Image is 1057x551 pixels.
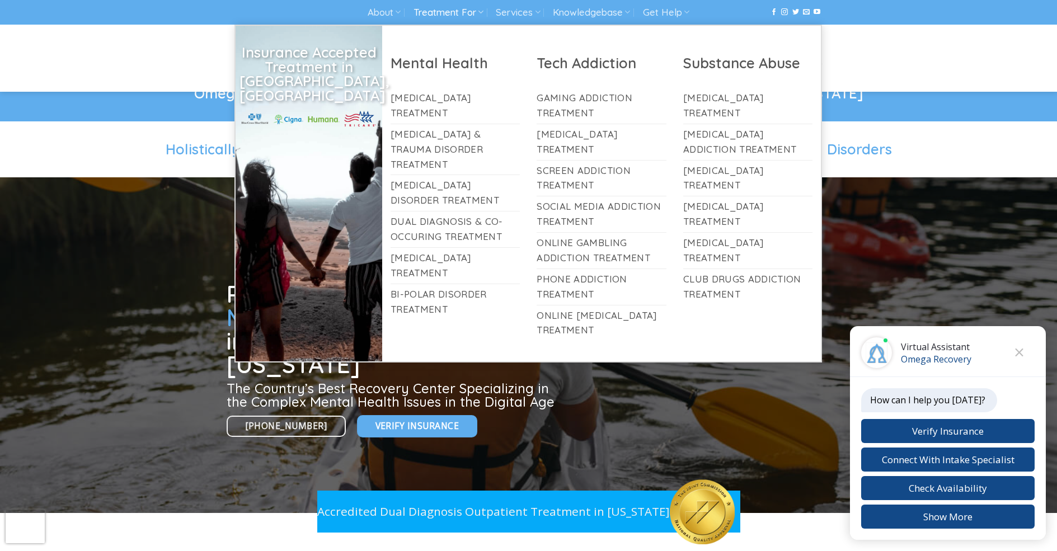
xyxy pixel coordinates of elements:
[803,8,810,16] a: Send us an email
[553,2,630,23] a: Knowledgebase
[391,248,520,284] a: [MEDICAL_DATA] Treatment
[246,419,327,433] span: [PHONE_NUMBER]
[391,211,520,247] a: Dual Diagnosis & Co-Occuring Treatment
[166,140,892,158] span: Holistically Oriented Counseling and Comprehensive Wellness For Struggling With Mental Health Dis...
[391,284,520,320] a: Bi-Polar Disorder Treatment
[391,175,520,211] a: [MEDICAL_DATA] Disorder Treatment
[771,8,777,16] a: Follow on Facebook
[683,269,813,305] a: Club Drugs Addiction Treatment
[357,415,477,437] a: Verify Insurance
[537,54,666,72] h2: Tech Addiction
[781,8,788,16] a: Follow on Instagram
[391,124,520,175] a: [MEDICAL_DATA] & Trauma Disorder Treatment
[414,2,483,23] a: Treatment For
[537,88,666,124] a: Gaming Addiction Treatment
[227,303,443,332] span: Mental Health Care
[227,416,346,437] a: [PHONE_NUMBER]
[391,54,520,72] h2: Mental Health
[537,124,666,160] a: [MEDICAL_DATA] Treatment
[496,2,540,23] a: Services
[683,124,813,160] a: [MEDICAL_DATA] Addiction Treatment
[537,161,666,196] a: Screen Addiction Treatment
[537,233,666,269] a: Online Gambling Addiction Treatment
[391,88,520,124] a: [MEDICAL_DATA] Treatment
[683,196,813,232] a: [MEDICAL_DATA] Treatment
[317,502,670,521] p: Accredited Dual Diagnosis Outpatient Treatment in [US_STATE]
[239,45,378,102] h2: Insurance Accepted Treatment in [GEOGRAPHIC_DATA], [GEOGRAPHIC_DATA]
[683,54,813,72] h2: Substance Abuse
[643,2,689,23] a: Get Help
[375,419,459,433] span: Verify Insurance
[537,196,666,232] a: Social Media Addiction Treatment
[537,269,666,305] a: Phone Addiction Treatment
[227,282,559,376] h1: Remarkable in [GEOGRAPHIC_DATA], [US_STATE]
[683,233,813,269] a: [MEDICAL_DATA] Treatment
[368,2,401,23] a: About
[683,88,813,124] a: [MEDICAL_DATA] Treatment
[537,305,666,341] a: Online [MEDICAL_DATA] Treatment
[683,161,813,196] a: [MEDICAL_DATA] Treatment
[6,510,45,543] iframe: reCAPTCHA
[792,8,799,16] a: Follow on Twitter
[814,8,820,16] a: Follow on YouTube
[227,382,559,408] h3: The Country’s Best Recovery Center Specializing in the Complex Mental Health Issues in the Digita...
